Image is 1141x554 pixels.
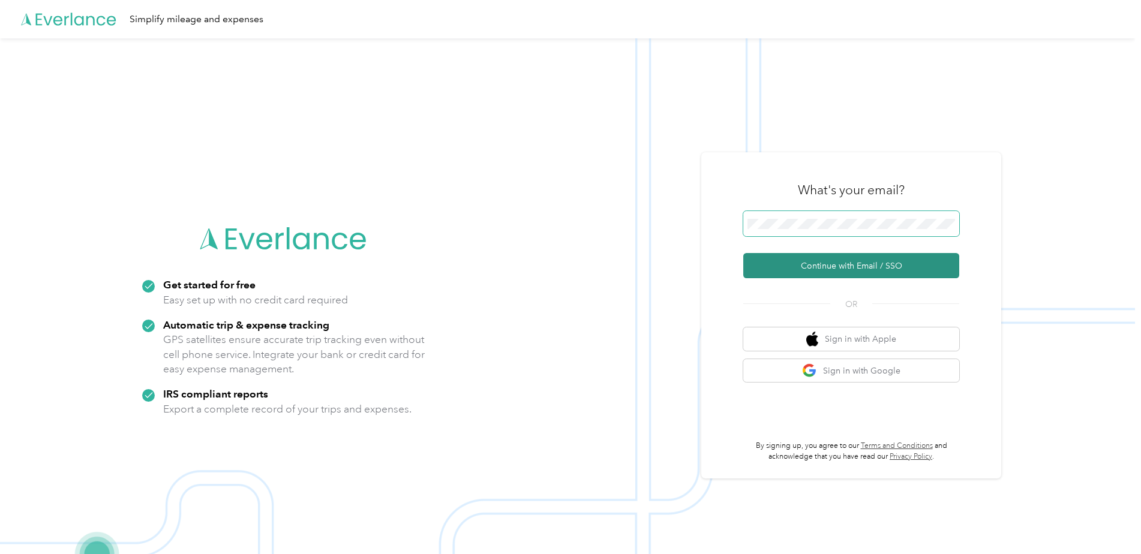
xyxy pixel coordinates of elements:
[743,253,959,278] button: Continue with Email / SSO
[163,332,425,377] p: GPS satellites ensure accurate trip tracking even without cell phone service. Integrate your bank...
[806,332,818,347] img: apple logo
[861,441,933,450] a: Terms and Conditions
[743,327,959,351] button: apple logoSign in with Apple
[830,298,872,311] span: OR
[163,318,329,331] strong: Automatic trip & expense tracking
[802,363,817,378] img: google logo
[743,359,959,383] button: google logoSign in with Google
[130,12,263,27] div: Simplify mileage and expenses
[798,182,905,198] h3: What's your email?
[163,387,268,400] strong: IRS compliant reports
[743,441,959,462] p: By signing up, you agree to our and acknowledge that you have read our .
[163,293,348,308] p: Easy set up with no credit card required
[890,452,932,461] a: Privacy Policy
[163,402,412,417] p: Export a complete record of your trips and expenses.
[163,278,256,291] strong: Get started for free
